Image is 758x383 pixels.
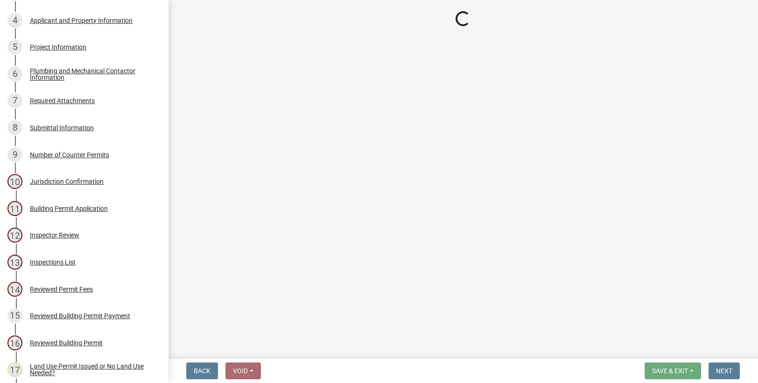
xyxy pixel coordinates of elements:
[7,201,22,216] div: 11
[30,44,86,50] div: Project Information
[30,97,95,104] div: Required Attachments
[7,120,22,135] div: 8
[186,362,218,379] button: Back
[30,363,153,376] div: Land Use Permit Issued or No Land Use Needed?
[30,68,153,81] div: Plumbing and Mechanical Contactor Information
[716,367,732,375] span: Next
[30,178,104,185] div: Jurisdiction Confirmation
[225,362,261,379] button: Void
[30,152,109,158] div: Number of Counter Permits
[30,125,94,131] div: Submittal Information
[7,228,22,243] div: 12
[194,367,211,375] span: Back
[7,308,22,323] div: 15
[7,67,22,82] div: 6
[7,147,22,162] div: 9
[30,17,133,24] div: Applicant and Property Information
[30,286,93,292] div: Reviewed Permit Fees
[709,362,740,379] button: Next
[30,340,103,346] div: Reviewed Building Permit
[7,93,22,108] div: 7
[7,335,22,350] div: 16
[652,367,688,375] span: Save & Exit
[7,13,22,28] div: 4
[30,259,76,265] div: Inspections List
[30,232,79,238] div: Inspector Review
[645,362,701,379] button: Save & Exit
[7,362,22,377] div: 17
[7,255,22,270] div: 13
[7,40,22,55] div: 5
[30,313,130,319] div: Reviewed Building Permit Payment
[7,282,22,297] div: 14
[233,367,248,375] span: Void
[7,174,22,189] div: 10
[30,205,108,212] div: Building Permit Application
